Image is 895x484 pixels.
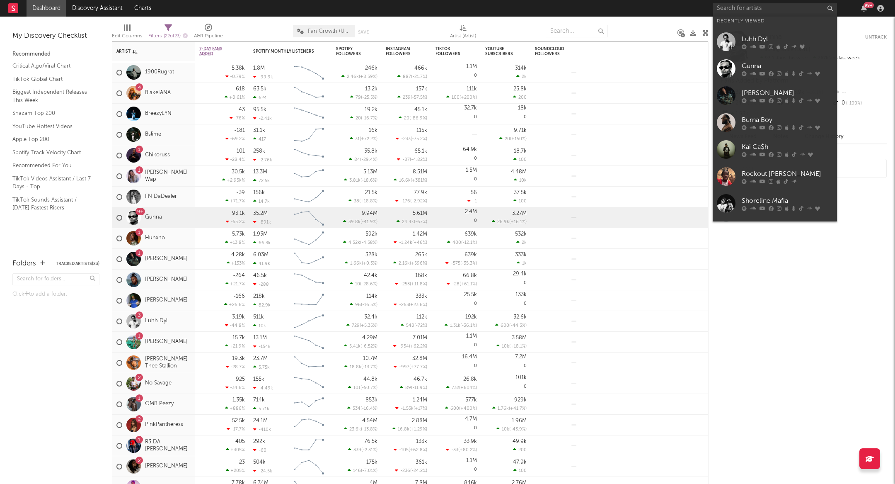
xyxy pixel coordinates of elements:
div: Artist [116,49,179,54]
div: -2.76k [253,157,272,163]
span: -25.5 % [362,95,376,100]
div: Folders [12,259,36,269]
div: ( ) [447,240,477,245]
div: 4.48M [511,169,527,175]
div: +133 % [227,260,245,266]
div: ( ) [345,260,377,266]
div: +13.8 % [225,240,245,245]
span: 2k [522,75,527,79]
div: 72.5k [253,178,270,183]
div: Burna Boy [742,115,833,125]
div: ( ) [397,219,427,224]
span: -176 [401,199,410,204]
div: ( ) [394,240,427,245]
span: -16.5 % [362,303,376,307]
a: Critical Algo/Viral Chart [12,61,91,71]
div: 592k [365,231,377,237]
div: Recently Viewed [717,16,833,26]
div: -28.4 % [225,157,245,162]
span: 26.9k [497,220,509,224]
div: 35.8k [364,148,377,154]
div: 101 [237,148,245,154]
a: [PERSON_NAME] [145,276,188,283]
div: 0 [485,104,527,124]
a: Burna Boy [713,109,837,136]
div: 63.5k [253,86,266,92]
div: 45.1k [414,107,427,112]
a: No Savage [145,380,172,387]
div: -288 [253,282,269,287]
div: 314k [515,66,527,71]
a: Kai Ca$h [713,136,837,163]
div: ( ) [395,198,427,204]
div: 0 [435,207,477,228]
div: 5.73k [232,231,245,237]
div: -39 [236,190,245,195]
span: 20 [505,137,510,141]
a: Luhh Dyl [713,28,837,55]
a: Spotify Track Velocity Chart [12,148,91,157]
span: -28.6 % [361,282,376,287]
div: 0 [485,270,527,290]
div: 13.3M [253,169,267,175]
svg: Chart title [290,270,328,290]
div: ( ) [394,178,427,183]
div: 99 + [864,2,874,8]
div: +71.7 % [225,198,245,204]
div: 1.5M [466,168,477,173]
span: Fan Growth (Updated [DATE]) [308,29,351,34]
div: +2.95k % [222,178,245,183]
div: 1.42M [413,231,427,237]
div: Filters(22 of 23) [148,21,188,45]
div: 168k [415,273,427,278]
span: 96 [355,303,361,307]
a: Gunna [713,55,837,82]
div: 2.4M [465,209,477,214]
div: Artist (Artist) [450,21,476,45]
a: Biggest Independent Releases This Week [12,88,91,105]
a: R3 DA [PERSON_NAME] [145,439,191,453]
div: 639k [464,231,477,237]
div: 0 [485,290,527,311]
a: Luhh Dyl [145,318,167,325]
div: ( ) [446,95,477,100]
span: 31 [355,137,360,141]
div: ( ) [350,281,377,287]
div: ( ) [393,260,427,266]
svg: Chart title [290,311,328,332]
div: Click to add a folder. [12,289,99,299]
div: 32.7k [464,105,477,111]
div: 328k [365,252,377,258]
span: 239 [403,95,411,100]
div: Spotify Followers [336,46,365,56]
span: +61.1 % [461,282,476,287]
div: 3.19k [232,314,245,320]
div: ( ) [349,157,377,162]
div: -99.9k [253,74,273,80]
span: 1k [522,261,527,266]
div: 16k [369,128,377,133]
div: ( ) [394,302,427,307]
div: 258k [253,148,265,154]
div: 77.9k [414,190,427,195]
span: -263 [399,303,409,307]
input: Search... [546,25,608,37]
div: 19.2k [365,107,377,112]
span: 200 [518,95,527,100]
div: 25.5k [464,292,477,297]
div: ( ) [396,136,427,141]
a: TikTok Sounds Assistant / [DATE] Fastest Risers [12,195,91,212]
div: A&R Pipeline [194,31,223,41]
div: Filters [148,31,188,41]
span: 84 [354,158,360,162]
a: [PERSON_NAME] Thee Stallion [145,356,191,370]
div: ( ) [445,260,477,266]
span: 20 [404,116,409,121]
span: +23.6 % [410,303,426,307]
div: 5.61M [413,211,427,216]
div: ( ) [397,74,427,79]
span: +8.59 % [360,75,376,79]
span: -12.1 % [462,241,476,245]
span: 38 [354,199,359,204]
div: Spotify Monthly Listeners [253,49,315,54]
